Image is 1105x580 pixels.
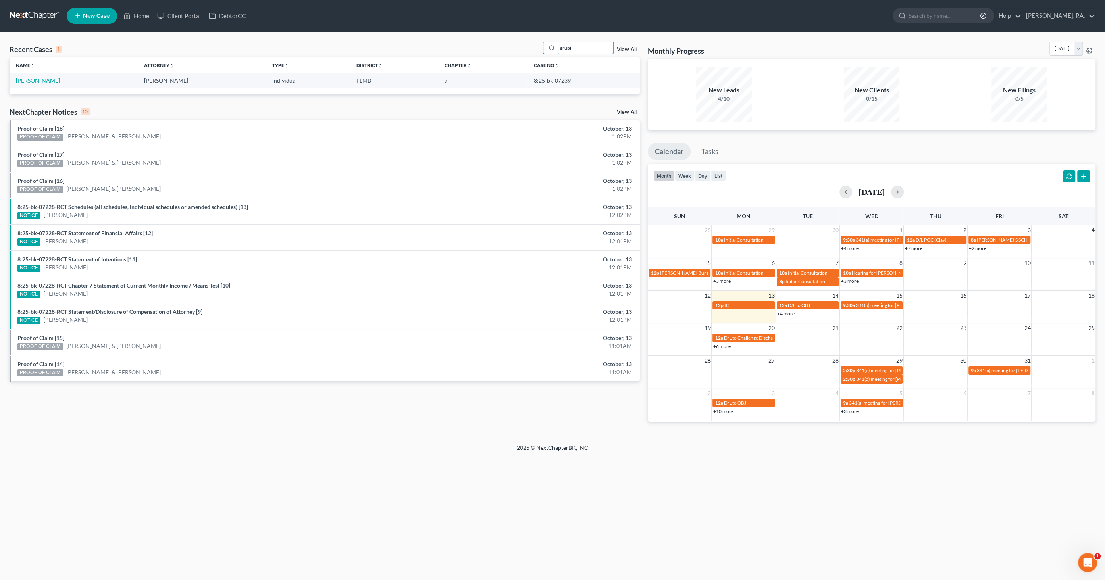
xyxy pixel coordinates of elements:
div: October, 13 [432,282,632,290]
div: NOTICE [17,317,40,324]
span: 2 [707,388,711,398]
div: 1 [56,46,62,53]
a: [PERSON_NAME] & [PERSON_NAME] [66,185,161,193]
a: 8:25-bk-07228-RCT Schedules (all schedules, individual schedules or amended schedules) [13] [17,204,248,210]
span: Fri [995,213,1004,219]
div: PROOF OF CLAIM [17,343,63,350]
a: [PERSON_NAME] [16,77,60,84]
div: 12:02PM [432,211,632,219]
span: 29 [895,356,903,365]
span: 12a [715,400,723,406]
div: 11:01AM [432,342,632,350]
span: 6 [771,258,776,268]
span: 14 [832,291,839,300]
div: PROOF OF CLAIM [17,160,63,167]
div: 10 [81,108,90,115]
span: 341(a) meeting for [PERSON_NAME] [849,400,926,406]
span: Tue [803,213,813,219]
span: D/L to OBJ [788,302,810,308]
span: 13 [768,291,776,300]
div: New Leads [696,86,752,95]
a: +7 more [905,245,922,251]
a: Calendar [648,143,691,160]
div: NOTICE [17,212,40,219]
span: New Case [83,13,110,19]
a: [PERSON_NAME], P.A. [1022,9,1095,23]
div: 1:02PM [432,133,632,140]
span: 12p [651,270,659,276]
div: NextChapter Notices [10,107,90,117]
a: +4 more [777,311,795,317]
a: Chapterunfold_more [444,62,471,68]
div: October, 13 [432,177,632,185]
div: 12:01PM [432,290,632,298]
span: 22 [895,323,903,333]
span: 17 [1023,291,1031,300]
span: 10a [843,270,851,276]
span: 16 [959,291,967,300]
span: Thu [930,213,941,219]
span: 5 [707,258,711,268]
span: 341(a) meeting for [PERSON_NAME] [856,237,932,243]
span: 12a [907,237,915,243]
a: Proof of Claim [14] [17,361,64,367]
span: 4 [835,388,839,398]
span: D/L to Challenge Dischargeability (Clay) [724,335,805,341]
span: 341(a) meeting for [PERSON_NAME] & [PERSON_NAME] [856,376,975,382]
span: Wed [865,213,878,219]
span: 10a [715,237,723,243]
div: October, 13 [432,151,632,159]
a: [PERSON_NAME] & [PERSON_NAME] [66,342,161,350]
a: View All [617,47,637,52]
span: 12p [715,302,723,308]
div: 0/5 [991,95,1047,103]
span: Mon [737,213,751,219]
button: month [653,170,675,181]
span: 4 [1091,225,1095,235]
a: Proof of Claim [15] [17,334,64,341]
button: day [695,170,711,181]
a: DebtorCC [205,9,250,23]
i: unfold_more [554,63,559,68]
div: NOTICE [17,291,40,298]
span: 29 [768,225,776,235]
a: Typeunfold_more [272,62,289,68]
td: 7 [438,73,527,88]
span: 1 [1094,553,1101,559]
i: unfold_more [284,63,289,68]
a: +2 more [969,245,986,251]
a: +3 more [713,278,730,284]
a: [PERSON_NAME] & [PERSON_NAME] [66,368,161,376]
div: October, 13 [432,334,632,342]
button: list [711,170,726,181]
span: 27 [768,356,776,365]
a: +3 more [841,408,859,414]
span: D/L to OBJ [724,400,746,406]
div: October, 13 [432,229,632,237]
span: 15 [895,291,903,300]
i: unfold_more [169,63,174,68]
div: 1:02PM [432,159,632,167]
span: 7 [1026,388,1031,398]
a: Tasks [694,143,726,160]
span: 341(a) meeting for [PERSON_NAME] [856,302,932,308]
span: 3p [779,278,785,284]
div: New Clients [844,86,899,95]
td: FLMB [350,73,438,88]
span: 341(a) meeting for [PERSON_NAME] & [PERSON_NAME] [856,367,975,373]
span: 1 [899,225,903,235]
span: 12a [779,302,787,308]
a: Nameunfold_more [16,62,35,68]
h2: [DATE] [859,188,885,196]
div: October, 13 [432,255,632,263]
span: 1 [1091,356,1095,365]
span: Initial Consultation [724,237,763,243]
span: 9a [971,367,976,373]
span: 2:30p [843,376,855,382]
span: D/L POC (Clay) [916,237,947,243]
div: 1:02PM [432,185,632,193]
span: 9a [843,400,848,406]
div: 12:01PM [432,263,632,271]
span: Sun [674,213,685,219]
span: 28 [703,225,711,235]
